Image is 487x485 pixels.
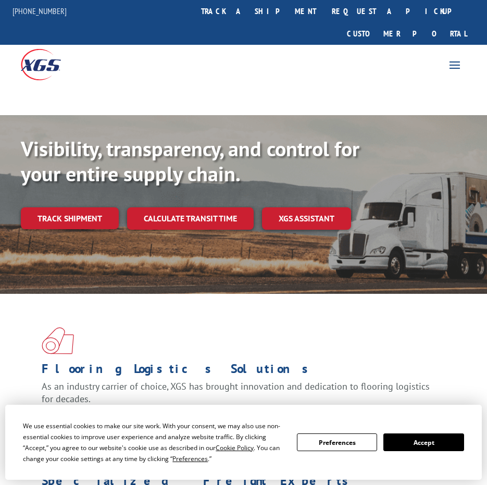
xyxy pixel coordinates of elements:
img: xgs-icon-total-supply-chain-intelligence-red [42,327,74,354]
a: Customer Portal [339,22,474,45]
div: Cookie Consent Prompt [5,405,482,480]
span: Preferences [172,454,208,463]
div: We use essential cookies to make our site work. With your consent, we may also use non-essential ... [23,420,284,464]
a: [PHONE_NUMBER] [13,6,67,16]
a: Track shipment [21,207,119,229]
span: Cookie Policy [216,443,254,452]
a: Calculate transit time [127,207,254,230]
button: Accept [383,433,464,451]
b: Visibility, transparency, and control for your entire supply chain. [21,135,359,187]
span: As an industry carrier of choice, XGS has brought innovation and dedication to flooring logistics... [42,380,430,405]
h1: Flooring Logistics Solutions [42,363,438,380]
button: Preferences [297,433,377,451]
a: XGS ASSISTANT [262,207,351,230]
